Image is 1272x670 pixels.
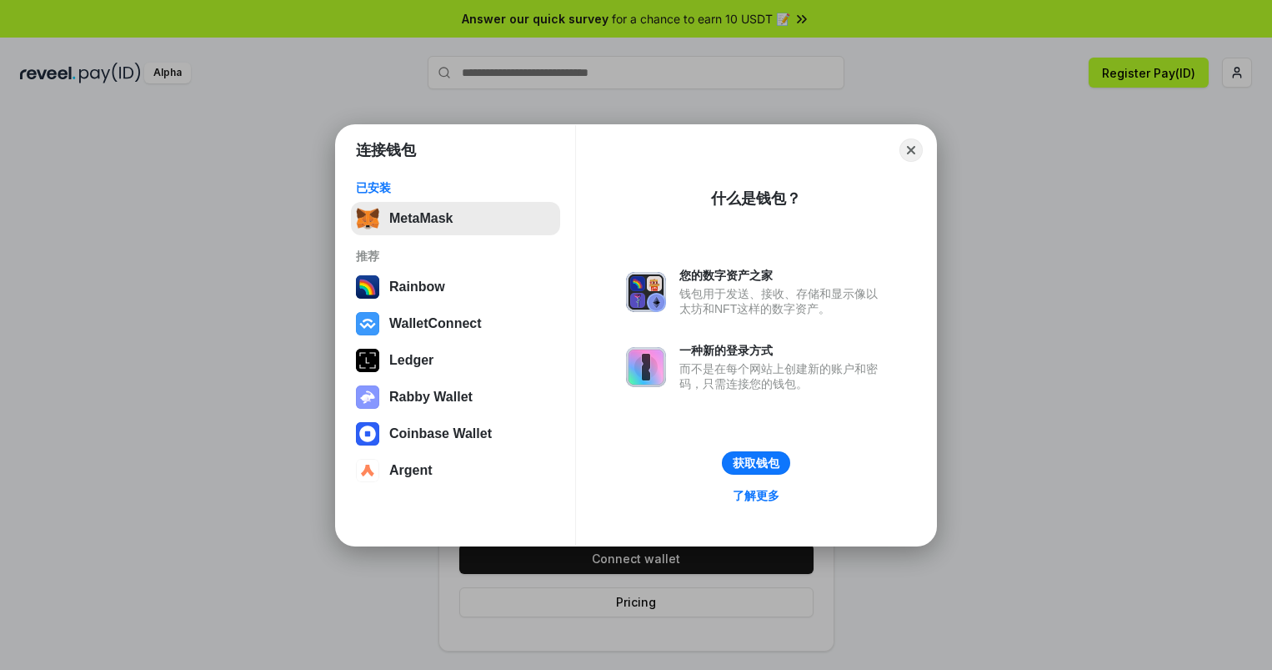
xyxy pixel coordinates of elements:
button: Argent [351,454,560,487]
button: WalletConnect [351,307,560,340]
img: svg+xml,%3Csvg%20xmlns%3D%22http%3A%2F%2Fwww.w3.org%2F2000%2Fsvg%22%20width%3D%2228%22%20height%3... [356,349,379,372]
div: 而不是在每个网站上创建新的账户和密码，只需连接您的钱包。 [679,361,886,391]
button: Close [899,139,923,162]
img: svg+xml,%3Csvg%20fill%3D%22none%22%20height%3D%2233%22%20viewBox%3D%220%200%2035%2033%22%20width%... [356,207,379,230]
img: svg+xml,%3Csvg%20width%3D%2228%22%20height%3D%2228%22%20viewBox%3D%220%200%2028%2028%22%20fill%3D... [356,459,379,482]
div: WalletConnect [389,316,482,331]
img: svg+xml,%3Csvg%20xmlns%3D%22http%3A%2F%2Fwww.w3.org%2F2000%2Fsvg%22%20fill%3D%22none%22%20viewBox... [626,272,666,312]
div: 推荐 [356,249,555,264]
img: svg+xml,%3Csvg%20xmlns%3D%22http%3A%2F%2Fwww.w3.org%2F2000%2Fsvg%22%20fill%3D%22none%22%20viewBox... [356,385,379,409]
img: svg+xml,%3Csvg%20width%3D%2228%22%20height%3D%2228%22%20viewBox%3D%220%200%2028%2028%22%20fill%3D... [356,312,379,335]
div: MetaMask [389,211,453,226]
div: 钱包用于发送、接收、存储和显示像以太坊和NFT这样的数字资产。 [679,286,886,316]
button: Rabby Wallet [351,380,560,414]
h1: 连接钱包 [356,140,416,160]
div: 了解更多 [733,488,779,503]
div: 获取钱包 [733,456,779,471]
img: svg+xml,%3Csvg%20width%3D%22120%22%20height%3D%22120%22%20viewBox%3D%220%200%20120%20120%22%20fil... [356,275,379,299]
div: 一种新的登录方式 [679,343,886,358]
div: 什么是钱包？ [711,189,801,209]
button: Coinbase Wallet [351,417,560,451]
button: MetaMask [351,202,560,235]
div: 您的数字资产之家 [679,268,886,283]
div: Rabby Wallet [389,390,473,405]
button: 获取钱包 [722,451,790,475]
div: Rainbow [389,280,445,295]
button: Rainbow [351,270,560,304]
div: 已安装 [356,180,555,195]
div: Argent [389,463,433,478]
img: svg+xml,%3Csvg%20width%3D%2228%22%20height%3D%2228%22%20viewBox%3D%220%200%2028%2028%22%20fill%3D... [356,422,379,446]
img: svg+xml,%3Csvg%20xmlns%3D%22http%3A%2F%2Fwww.w3.org%2F2000%2Fsvg%22%20fill%3D%22none%22%20viewBox... [626,347,666,387]
a: 了解更多 [723,485,789,506]
div: Ledger [389,353,433,368]
div: Coinbase Wallet [389,426,492,441]
button: Ledger [351,344,560,377]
